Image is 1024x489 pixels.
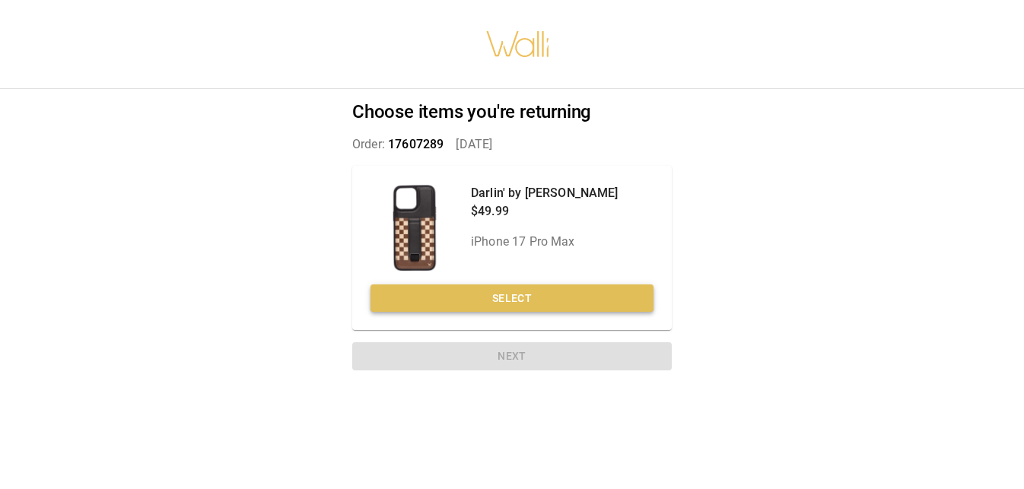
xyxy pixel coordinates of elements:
p: Order: [DATE] [352,135,672,154]
p: iPhone 17 Pro Max [471,233,619,251]
p: Darlin' by [PERSON_NAME] [471,184,619,202]
span: 17607289 [388,137,444,151]
h2: Choose items you're returning [352,101,672,123]
img: walli-inc.myshopify.com [485,11,551,77]
p: $49.99 [471,202,619,221]
button: Select [370,284,654,313]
